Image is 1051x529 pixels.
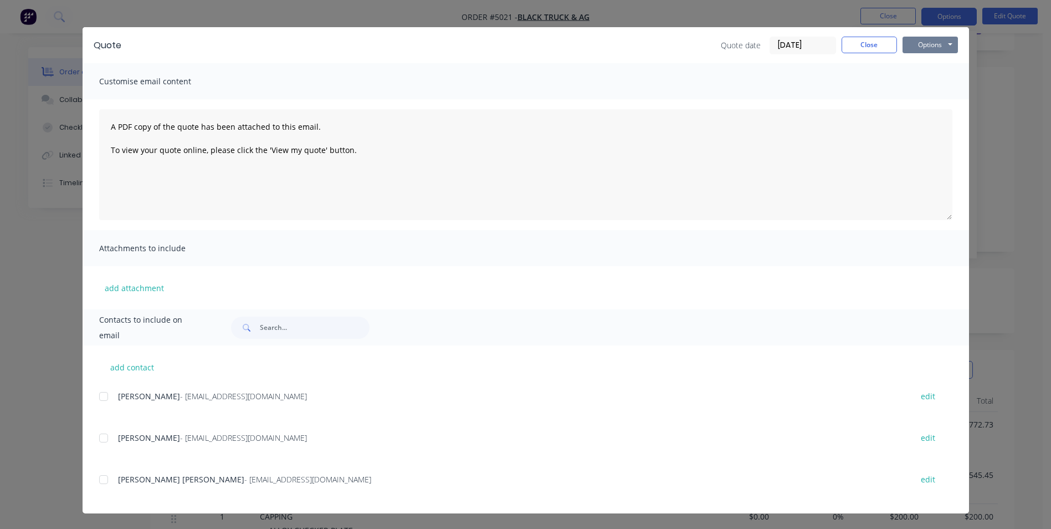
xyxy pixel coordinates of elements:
[99,74,221,89] span: Customise email content
[118,391,180,401] span: [PERSON_NAME]
[118,433,180,443] span: [PERSON_NAME]
[94,39,121,52] div: Quote
[244,474,371,485] span: - [EMAIL_ADDRESS][DOMAIN_NAME]
[99,241,221,256] span: Attachments to include
[118,474,244,485] span: [PERSON_NAME] [PERSON_NAME]
[99,359,166,375] button: add contact
[914,389,942,404] button: edit
[99,109,952,220] textarea: A PDF copy of the quote has been attached to this email. To view your quote online, please click ...
[180,391,307,401] span: - [EMAIL_ADDRESS][DOMAIN_NAME]
[180,433,307,443] span: - [EMAIL_ADDRESS][DOMAIN_NAME]
[721,39,761,51] span: Quote date
[914,430,942,445] button: edit
[99,279,170,296] button: add attachment
[914,472,942,487] button: edit
[260,317,370,339] input: Search...
[842,37,897,53] button: Close
[99,312,204,343] span: Contacts to include on email
[903,37,958,53] button: Options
